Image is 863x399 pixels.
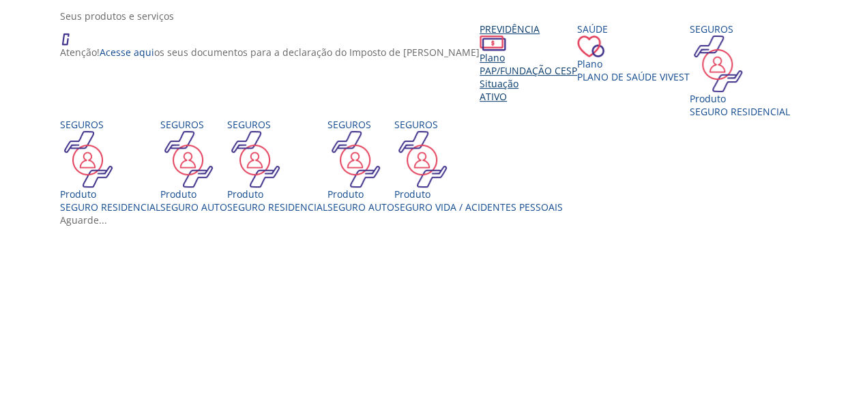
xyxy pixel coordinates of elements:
div: Seguro Vida / Acidentes Pessoais [394,201,563,213]
div: Produto [227,188,327,201]
a: Seguros Produto Seguro Vida / Acidentes Pessoais [394,118,563,213]
section: <span lang="en" dir="ltr">ProdutosCard</span> [60,10,813,348]
div: Plano [480,51,577,64]
div: Seguros [60,118,160,131]
div: Produto [327,188,394,201]
div: Aguarde... [60,213,813,226]
a: Saúde PlanoPlano de Saúde VIVEST [577,23,690,83]
img: ico_seguros.png [690,35,746,92]
div: Produto [60,188,160,201]
div: Produto [160,188,227,201]
div: Produto [690,92,790,105]
div: Seguros [160,118,227,131]
div: Plano [577,57,690,70]
a: Seguros Produto SEGURO RESIDENCIAL [227,118,327,213]
a: Seguros Produto SEGURO AUTO [327,118,394,213]
span: Plano de Saúde VIVEST [577,70,690,83]
div: Seguros [690,23,790,35]
div: Produto [394,188,563,201]
a: Seguros Produto SEGURO AUTO [160,118,227,213]
img: ico_seguros.png [227,131,284,188]
div: Situação [480,77,577,90]
img: ico_coracao.png [577,35,604,57]
div: Previdência [480,23,577,35]
div: SEGURO AUTO [160,201,227,213]
a: Previdência PlanoPAP/Fundação CESP SituaçãoAtivo [480,23,577,103]
a: Acesse aqui [100,46,154,59]
img: ico_seguros.png [327,131,384,188]
div: SEGURO RESIDENCIAL [227,201,327,213]
div: Seguros [394,118,563,131]
div: Seguros [227,118,327,131]
img: ico_seguros.png [160,131,217,188]
span: PAP/Fundação CESP [480,64,577,77]
img: ico_seguros.png [60,131,117,188]
img: ico_dinheiro.png [480,35,506,51]
img: ico_seguros.png [394,131,451,188]
div: SEGURO RESIDENCIAL [690,105,790,118]
span: Ativo [480,90,507,103]
img: ico_atencao.png [60,23,83,46]
div: SEGURO AUTO [327,201,394,213]
p: Atenção! os seus documentos para a declaração do Imposto de [PERSON_NAME] [60,46,480,59]
div: Seus produtos e serviços [60,10,813,23]
a: Seguros Produto SEGURO RESIDENCIAL [60,118,160,213]
div: Saúde [577,23,690,35]
div: Seguros [327,118,394,131]
a: Seguros Produto SEGURO RESIDENCIAL [690,23,790,118]
div: SEGURO RESIDENCIAL [60,201,160,213]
